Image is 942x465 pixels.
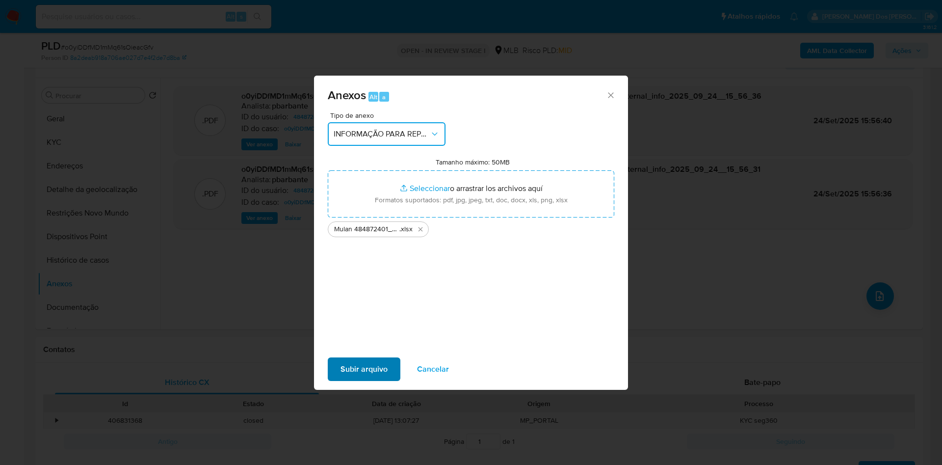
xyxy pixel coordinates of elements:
[415,223,426,235] button: Eliminar Mulan 484872401_2025_09_23_17_14_36.xlsx
[436,158,510,166] label: Tamanho máximo: 50MB
[328,86,366,104] span: Anexos
[328,122,445,146] button: INFORMAÇÃO PARA REPORTE - COAF
[369,92,377,102] span: Alt
[334,224,399,234] span: Mulan 484872401_2025_09_23_17_14_36
[417,358,449,380] span: Cancelar
[399,224,413,234] span: .xlsx
[340,358,388,380] span: Subir arquivo
[382,92,386,102] span: a
[404,357,462,381] button: Cancelar
[328,218,614,237] ul: Archivos seleccionados
[330,112,448,119] span: Tipo de anexo
[606,90,615,99] button: Cerrar
[334,129,430,139] span: INFORMAÇÃO PARA REPORTE - COAF
[328,357,400,381] button: Subir arquivo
